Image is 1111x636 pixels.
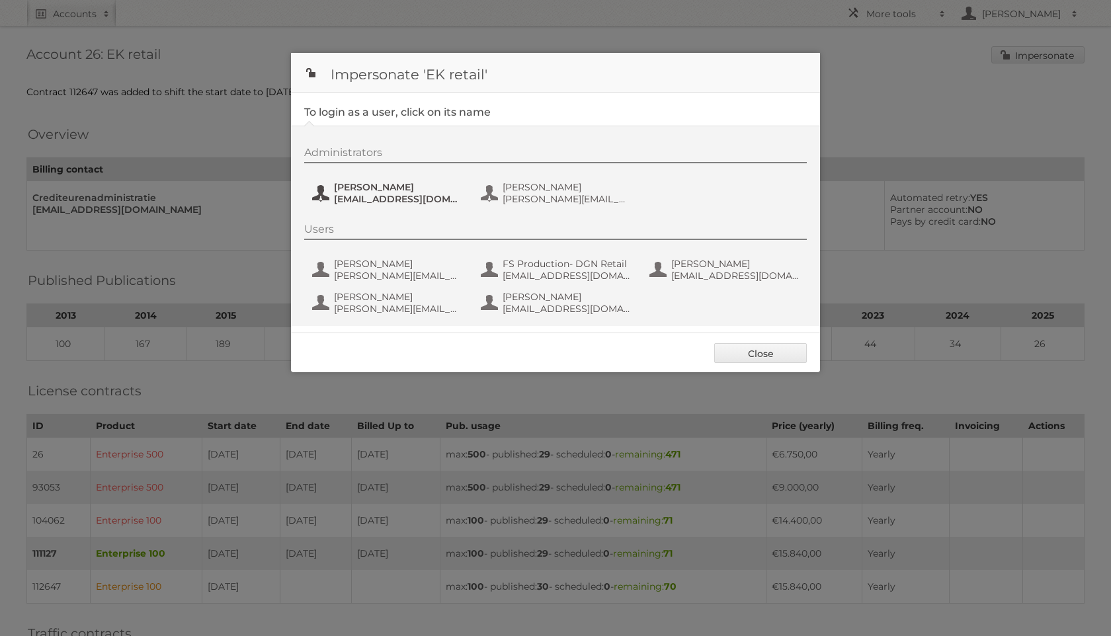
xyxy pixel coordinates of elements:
span: [PERSON_NAME][EMAIL_ADDRESS][DOMAIN_NAME] [503,193,631,205]
span: [PERSON_NAME][EMAIL_ADDRESS][DOMAIN_NAME] [334,270,462,282]
legend: To login as a user, click on its name [304,106,491,118]
button: [PERSON_NAME] [PERSON_NAME][EMAIL_ADDRESS][PERSON_NAME][DOMAIN_NAME] [311,290,466,316]
span: [PERSON_NAME] [334,258,462,270]
span: [EMAIL_ADDRESS][DOMAIN_NAME] [503,270,631,282]
h1: Impersonate 'EK retail' [291,53,820,93]
span: [PERSON_NAME] [334,291,462,303]
button: FS Production- DGN Retail [EMAIL_ADDRESS][DOMAIN_NAME] [479,257,635,283]
button: [PERSON_NAME] [EMAIL_ADDRESS][DOMAIN_NAME] [311,180,466,206]
button: [PERSON_NAME] [PERSON_NAME][EMAIL_ADDRESS][DOMAIN_NAME] [479,180,635,206]
span: [EMAIL_ADDRESS][DOMAIN_NAME] [334,193,462,205]
div: Users [304,223,807,240]
button: [PERSON_NAME] [EMAIL_ADDRESS][DOMAIN_NAME] [648,257,803,283]
span: [PERSON_NAME] [503,181,631,193]
span: [PERSON_NAME][EMAIL_ADDRESS][PERSON_NAME][DOMAIN_NAME] [334,303,462,315]
button: [PERSON_NAME] [EMAIL_ADDRESS][DOMAIN_NAME] [479,290,635,316]
a: Close [714,343,807,363]
span: [PERSON_NAME] [671,258,800,270]
span: [EMAIL_ADDRESS][DOMAIN_NAME] [503,303,631,315]
div: Administrators [304,146,807,163]
span: [PERSON_NAME] [503,291,631,303]
span: [EMAIL_ADDRESS][DOMAIN_NAME] [671,270,800,282]
span: FS Production- DGN Retail [503,258,631,270]
span: [PERSON_NAME] [334,181,462,193]
button: [PERSON_NAME] [PERSON_NAME][EMAIL_ADDRESS][DOMAIN_NAME] [311,257,466,283]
